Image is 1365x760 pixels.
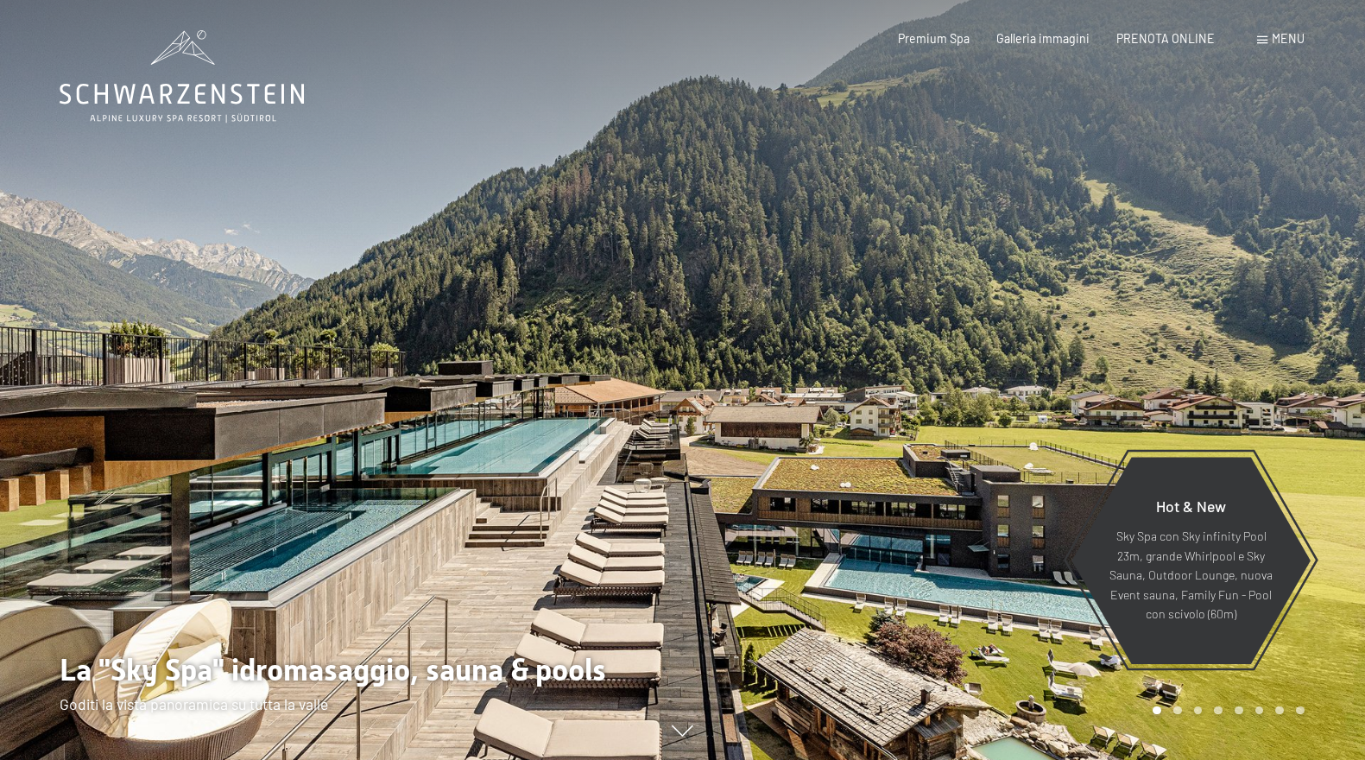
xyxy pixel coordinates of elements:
[1156,497,1226,516] span: Hot & New
[1194,706,1203,715] div: Carousel Page 3
[1147,706,1304,715] div: Carousel Pagination
[1116,31,1215,46] a: PRENOTA ONLINE
[1275,706,1284,715] div: Carousel Page 7
[1109,527,1273,624] p: Sky Spa con Sky infinity Pool 23m, grande Whirlpool e Sky Sauna, Outdoor Lounge, nuova Event saun...
[996,31,1090,46] a: Galleria immagini
[1255,706,1264,715] div: Carousel Page 6
[1071,456,1311,665] a: Hot & New Sky Spa con Sky infinity Pool 23m, grande Whirlpool e Sky Sauna, Outdoor Lounge, nuova ...
[1272,31,1305,46] span: Menu
[1296,706,1305,715] div: Carousel Page 8
[898,31,970,46] a: Premium Spa
[1235,706,1243,715] div: Carousel Page 5
[1173,706,1182,715] div: Carousel Page 2
[1153,706,1161,715] div: Carousel Page 1 (Current Slide)
[1214,706,1223,715] div: Carousel Page 4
